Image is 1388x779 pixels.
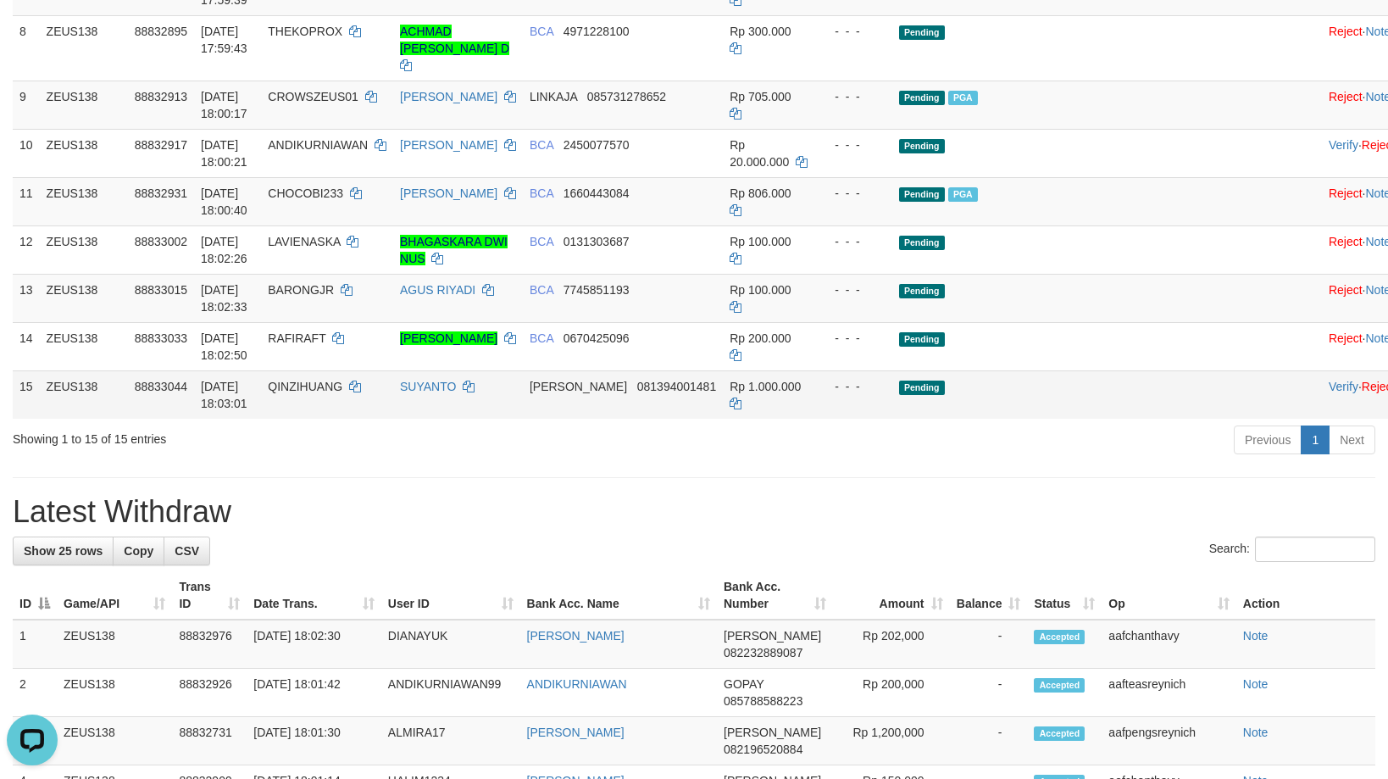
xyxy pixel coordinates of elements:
a: [PERSON_NAME] [400,331,497,345]
td: Rp 202,000 [833,620,950,669]
span: CHOCOBI233 [268,186,343,200]
a: Verify [1329,380,1358,393]
span: 88832917 [135,138,187,152]
th: ID: activate to sort column descending [13,571,57,620]
span: Rp 806.000 [730,186,791,200]
td: ZEUS138 [40,225,128,274]
td: - [950,669,1028,717]
span: [DATE] 18:03:01 [201,380,247,410]
span: [DATE] 18:02:50 [201,331,247,362]
span: Accepted [1034,726,1085,741]
a: Reject [1329,235,1363,248]
span: Rp 100.000 [730,235,791,248]
div: - - - [821,185,886,202]
h1: Latest Withdraw [13,495,1375,529]
a: Reject [1329,90,1363,103]
span: Rp 1.000.000 [730,380,801,393]
span: Accepted [1034,678,1085,693]
span: Copy 081394001481 to clipboard [637,380,716,393]
td: DIANAYUK [381,620,520,669]
td: 88832731 [172,717,247,765]
span: CROWSZEUS01 [268,90,358,103]
span: Accepted [1034,630,1085,644]
div: - - - [821,330,886,347]
td: [DATE] 18:02:30 [247,620,381,669]
a: Note [1243,629,1269,643]
a: Reject [1329,25,1363,38]
a: 1 [1301,426,1330,454]
span: [DATE] 18:02:33 [201,283,247,314]
td: 8 [13,15,40,81]
a: SUYANTO [400,380,456,393]
button: Open LiveChat chat widget [7,7,58,58]
span: CSV [175,544,199,558]
span: GOPAY [724,677,763,691]
span: BCA [530,25,553,38]
td: ZEUS138 [40,129,128,177]
td: ZEUS138 [57,717,172,765]
a: Show 25 rows [13,537,114,565]
td: 14 [13,322,40,370]
div: - - - [821,281,886,298]
span: Rp 300.000 [730,25,791,38]
div: - - - [821,233,886,250]
span: THEKOPROX [268,25,342,38]
th: Action [1236,571,1375,620]
td: ZEUS138 [57,669,172,717]
a: Note [1243,677,1269,691]
a: [PERSON_NAME] [527,629,625,643]
span: Marked by aafsolysreylen [948,187,978,202]
th: Status: activate to sort column ascending [1027,571,1102,620]
th: Balance: activate to sort column ascending [950,571,1028,620]
a: Verify [1329,138,1358,152]
td: ZEUS138 [40,274,128,322]
span: [DATE] 18:00:17 [201,90,247,120]
td: Rp 1,200,000 [833,717,950,765]
td: Rp 200,000 [833,669,950,717]
th: Bank Acc. Name: activate to sort column ascending [520,571,717,620]
a: [PERSON_NAME] [527,726,625,739]
span: Rp 200.000 [730,331,791,345]
span: [DATE] 18:00:40 [201,186,247,217]
span: 88833033 [135,331,187,345]
span: Pending [899,139,945,153]
th: Op: activate to sort column ascending [1102,571,1235,620]
a: Reject [1329,331,1363,345]
span: Copy 0670425096 to clipboard [564,331,630,345]
td: 88832926 [172,669,247,717]
span: BCA [530,186,553,200]
td: [DATE] 18:01:42 [247,669,381,717]
span: ANDIKURNIAWAN [268,138,368,152]
span: BCA [530,331,553,345]
span: Copy 1660443084 to clipboard [564,186,630,200]
span: LINKAJA [530,90,577,103]
div: - - - [821,88,886,105]
span: BARONGJR [268,283,334,297]
span: BCA [530,138,553,152]
span: 88832913 [135,90,187,103]
span: Copy [124,544,153,558]
td: [DATE] 18:01:30 [247,717,381,765]
span: Copy 082196520884 to clipboard [724,743,802,756]
td: 11 [13,177,40,225]
td: aafpengsreynich [1102,717,1235,765]
td: ZEUS138 [40,15,128,81]
span: 88832895 [135,25,187,38]
td: ANDIKURNIAWAN99 [381,669,520,717]
td: ZEUS138 [40,177,128,225]
th: Amount: activate to sort column ascending [833,571,950,620]
td: ZEUS138 [40,81,128,129]
span: Pending [899,284,945,298]
td: - [950,717,1028,765]
td: 2 [13,669,57,717]
td: 1 [13,620,57,669]
span: Copy 2450077570 to clipboard [564,138,630,152]
span: Rp 100.000 [730,283,791,297]
span: [DATE] 18:00:21 [201,138,247,169]
div: - - - [821,136,886,153]
td: 13 [13,274,40,322]
td: ZEUS138 [40,322,128,370]
a: ANDIKURNIAWAN [527,677,627,691]
span: Copy 4971228100 to clipboard [564,25,630,38]
span: 88833015 [135,283,187,297]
